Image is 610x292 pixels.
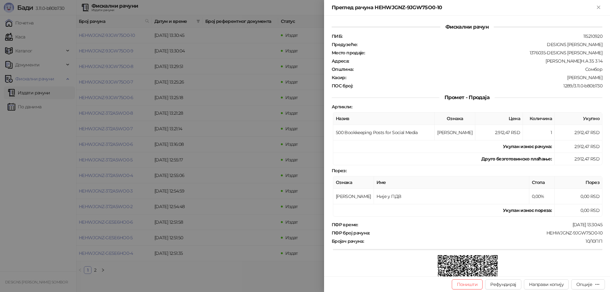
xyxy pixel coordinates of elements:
strong: Општина : [332,66,353,72]
strong: ПИБ : [332,33,342,39]
th: Количина [523,112,555,125]
strong: Порез : [332,168,346,173]
div: DESIGNS [PERSON_NAME] [358,42,603,47]
div: Сомбор [354,66,603,72]
span: Направи копију [529,282,564,287]
td: 1 [523,125,555,140]
td: 500 Bookkeeping Posts for Social Media [333,125,435,140]
button: Направи копију [524,279,569,289]
button: Рефундирај [485,279,521,289]
th: Укупно [555,112,602,125]
div: [DATE] 13:30:45 [359,222,603,227]
strong: Место продаје : [332,50,365,56]
div: [PERSON_NAME]Н.А 35 3 14 [350,58,603,64]
strong: ПФР време : [332,222,358,227]
td: 2.912,47 RSD [475,125,523,140]
th: Назив [333,112,435,125]
td: Није у ПДВ [374,189,529,204]
button: Close [595,4,602,11]
strong: Друго безготовинско плаћање : [481,156,552,162]
span: Промет - Продаја [439,94,495,100]
th: Порез [555,176,602,189]
strong: Артикли : [332,104,352,110]
div: 1289/3.11.0-b80b730 [353,83,603,89]
th: Ознака [333,176,374,189]
button: Поништи [452,279,483,289]
div: Опције [576,282,592,287]
th: Стопа [529,176,555,189]
td: 2.912,47 RSD [555,153,602,165]
span: Фискални рачун [440,24,494,30]
th: Име [374,176,529,189]
td: [PERSON_NAME] [435,125,475,140]
strong: Адреса : [332,58,349,64]
div: Преглед рачуна HEHWJGNZ-9JGW75O0-10 [332,4,595,11]
td: 2.912,47 RSD [555,125,602,140]
th: Ознака [435,112,475,125]
div: 10/10ПП [364,238,603,244]
strong: Бројач рачуна : [332,238,364,244]
button: Опције [571,279,605,289]
div: HEHWJGNZ-9JGW75O0-10 [370,230,603,236]
strong: ПФР број рачуна : [332,230,370,236]
strong: ПОС број : [332,83,353,89]
div: 1376035-DESIGNS [PERSON_NAME] [365,50,603,56]
strong: Предузеће : [332,42,357,47]
strong: Укупан износ пореза: [503,207,552,213]
td: 0,00% [529,189,555,204]
td: 0,00 RSD [555,189,602,204]
div: 115210920 [343,33,603,39]
td: 0,00 RSD [555,204,602,217]
th: Цена [475,112,523,125]
strong: Укупан износ рачуна : [503,144,552,149]
td: 2.912,47 RSD [555,140,602,153]
div: [PERSON_NAME] [347,75,603,80]
strong: Касир : [332,75,346,80]
td: [PERSON_NAME] [333,189,374,204]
